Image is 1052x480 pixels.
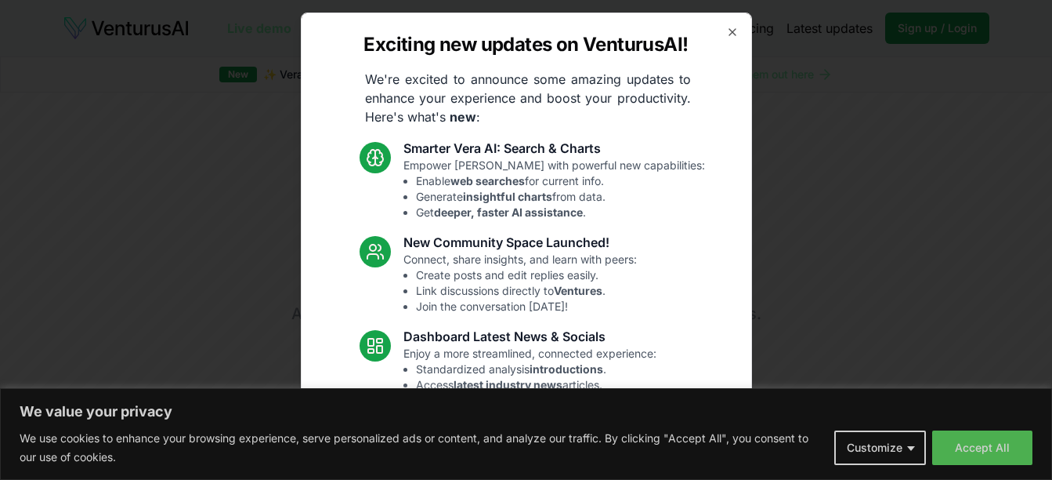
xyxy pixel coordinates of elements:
[416,189,705,205] li: Generate from data.
[416,362,656,377] li: Standardized analysis .
[403,327,656,346] h3: Dashboard Latest News & Socials
[416,377,656,393] li: Access articles.
[416,393,656,409] li: See topics.
[403,139,705,158] h3: Smarter Vera AI: Search & Charts
[530,362,603,376] strong: introductions
[403,158,705,220] p: Empower [PERSON_NAME] with powerful new capabilities:
[403,233,637,252] h3: New Community Space Launched!
[416,173,705,189] li: Enable for current info.
[454,378,562,391] strong: latest industry news
[436,394,562,407] strong: trending relevant social
[352,70,703,126] p: We're excited to announce some amazing updates to enhance your experience and boost your producti...
[450,109,476,125] strong: new
[363,32,688,57] h2: Exciting new updates on VenturusAI!
[434,205,583,219] strong: deeper, faster AI assistance
[416,299,637,315] li: Join the conversation [DATE]!
[416,205,705,220] li: Get .
[450,174,525,187] strong: web searches
[416,267,637,283] li: Create posts and edit replies easily.
[416,283,637,299] li: Link discussions directly to .
[554,284,602,297] strong: Ventures
[463,190,552,203] strong: insightful charts
[403,421,645,440] h3: Fixes and UI Polish
[403,346,656,409] p: Enjoy a more streamlined, connected experience:
[403,252,637,315] p: Connect, share insights, and learn with peers:
[416,456,645,471] li: Resolved Vera chart loading issue.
